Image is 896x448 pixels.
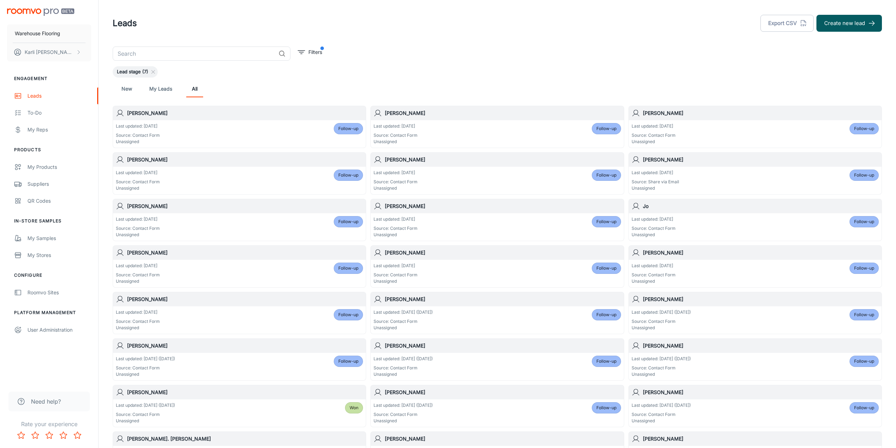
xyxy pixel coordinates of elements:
[596,219,616,225] span: Follow-up
[632,179,679,185] p: Source: Share via Email
[632,132,676,139] p: Source: Contact Form
[374,365,433,371] p: Source: Contact Form
[385,109,621,117] h6: [PERSON_NAME]
[350,405,358,411] span: Won
[27,109,91,117] div: To-do
[370,152,624,195] a: [PERSON_NAME]Last updated: [DATE]Source: Contact FormUnassignedFollow-up
[370,199,624,241] a: [PERSON_NAME]Last updated: [DATE]Source: Contact FormUnassignedFollow-up
[632,318,691,325] p: Source: Contact Form
[370,106,624,148] a: [PERSON_NAME]Last updated: [DATE]Source: Contact FormUnassignedFollow-up
[385,295,621,303] h6: [PERSON_NAME]
[374,325,433,331] p: Unassigned
[370,385,624,427] a: [PERSON_NAME]Last updated: [DATE] ([DATE])Source: Contact FormUnassignedFollow-up
[116,318,160,325] p: Source: Contact Form
[338,219,358,225] span: Follow-up
[374,216,418,222] p: Last updated: [DATE]
[596,265,616,271] span: Follow-up
[374,411,433,418] p: Source: Contact Form
[632,123,676,129] p: Last updated: [DATE]
[370,292,624,334] a: [PERSON_NAME]Last updated: [DATE] ([DATE])Source: Contact FormUnassignedFollow-up
[127,202,363,210] h6: [PERSON_NAME]
[70,428,84,442] button: Rate 5 star
[113,292,366,334] a: [PERSON_NAME]Last updated: [DATE]Source: Contact FormUnassignedFollow-up
[854,219,874,225] span: Follow-up
[338,172,358,178] span: Follow-up
[632,356,691,362] p: Last updated: [DATE] ([DATE])
[643,156,879,164] h6: [PERSON_NAME]
[385,388,621,396] h6: [PERSON_NAME]
[31,397,61,406] span: Need help?
[113,47,276,61] input: Search
[149,80,172,97] a: My Leads
[116,170,160,176] p: Last updated: [DATE]
[116,132,160,139] p: Source: Contact Form
[643,342,879,350] h6: [PERSON_NAME]
[116,232,160,238] p: Unassigned
[116,185,160,191] p: Unassigned
[374,225,418,232] p: Source: Contact Form
[6,420,93,428] p: Rate your experience
[854,172,874,178] span: Follow-up
[632,216,676,222] p: Last updated: [DATE]
[116,272,160,278] p: Source: Contact Form
[25,48,74,56] p: Karli [PERSON_NAME]
[14,428,28,442] button: Rate 1 star
[374,309,433,315] p: Last updated: [DATE] ([DATE])
[338,265,358,271] span: Follow-up
[7,8,74,16] img: Roomvo PRO Beta
[632,232,676,238] p: Unassigned
[596,312,616,318] span: Follow-up
[113,199,366,241] a: [PERSON_NAME]Last updated: [DATE]Source: Contact FormUnassignedFollow-up
[186,80,203,97] a: All
[628,292,882,334] a: [PERSON_NAME]Last updated: [DATE] ([DATE])Source: Contact FormUnassignedFollow-up
[643,435,879,443] h6: [PERSON_NAME]
[127,388,363,396] h6: [PERSON_NAME]
[113,66,158,78] div: Lead stage (7)
[374,402,433,409] p: Last updated: [DATE] ([DATE])
[628,245,882,288] a: [PERSON_NAME]Last updated: [DATE]Source: Contact FormUnassignedFollow-up
[116,263,160,269] p: Last updated: [DATE]
[643,249,879,257] h6: [PERSON_NAME]
[27,163,91,171] div: My Products
[127,156,363,164] h6: [PERSON_NAME]
[118,80,135,97] a: New
[127,435,363,443] h6: [PERSON_NAME]. [PERSON_NAME]
[385,156,621,164] h6: [PERSON_NAME]
[116,123,160,129] p: Last updated: [DATE]
[632,365,691,371] p: Source: Contact Form
[385,435,621,443] h6: [PERSON_NAME]
[116,325,160,331] p: Unassigned
[385,202,621,210] h6: [PERSON_NAME]
[854,265,874,271] span: Follow-up
[632,272,676,278] p: Source: Contact Form
[632,371,691,378] p: Unassigned
[116,179,160,185] p: Source: Contact Form
[28,428,42,442] button: Rate 2 star
[632,170,679,176] p: Last updated: [DATE]
[116,371,175,378] p: Unassigned
[596,405,616,411] span: Follow-up
[113,385,366,427] a: [PERSON_NAME]Last updated: [DATE] ([DATE])Source: Contact FormUnassignedWon
[643,202,879,210] h6: Jo
[27,180,91,188] div: Suppliers
[116,356,175,362] p: Last updated: [DATE] ([DATE])
[370,245,624,288] a: [PERSON_NAME]Last updated: [DATE]Source: Contact FormUnassignedFollow-up
[854,125,874,132] span: Follow-up
[374,318,433,325] p: Source: Contact Form
[632,185,679,191] p: Unassigned
[632,309,691,315] p: Last updated: [DATE] ([DATE])
[113,245,366,288] a: [PERSON_NAME]Last updated: [DATE]Source: Contact FormUnassignedFollow-up
[374,185,418,191] p: Unassigned
[127,249,363,257] h6: [PERSON_NAME]
[374,263,418,269] p: Last updated: [DATE]
[632,418,691,424] p: Unassigned
[632,139,676,145] p: Unassigned
[854,405,874,411] span: Follow-up
[374,418,433,424] p: Unassigned
[27,326,91,334] div: User Administration
[113,106,366,148] a: [PERSON_NAME]Last updated: [DATE]Source: Contact FormUnassignedFollow-up
[27,234,91,242] div: My Samples
[385,249,621,257] h6: [PERSON_NAME]
[116,216,160,222] p: Last updated: [DATE]
[116,365,175,371] p: Source: Contact Form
